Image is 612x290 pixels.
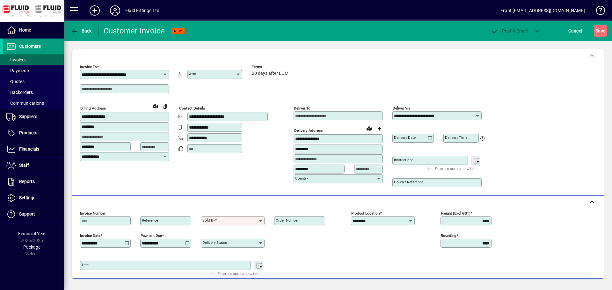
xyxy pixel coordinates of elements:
mat-hint: Use 'Enter' to start a new line [209,270,259,277]
mat-label: Sold by [202,218,215,223]
mat-label: Delivery date [394,135,416,140]
span: Communications [6,101,44,106]
a: Suppliers [3,109,64,125]
span: NEW [174,29,182,33]
mat-label: Instructions [394,158,413,162]
span: Terms [252,65,290,69]
a: Backorders [3,87,64,98]
mat-label: Deliver via [393,106,410,110]
span: ost & Email [491,28,528,33]
a: View on map [150,101,160,111]
mat-label: Attn [189,72,196,76]
a: Staff [3,158,64,173]
span: Back [70,28,92,33]
span: Quotes [6,79,25,84]
span: Suppliers [19,114,37,119]
button: Copy to Delivery address [160,101,171,111]
mat-label: Product location [351,211,380,216]
span: S [595,28,598,33]
span: Invoices [6,57,26,62]
mat-label: Invoice To [80,65,97,69]
div: Customer Invoice [104,26,165,36]
a: Invoices [3,54,64,65]
button: Save [594,25,607,37]
mat-label: Delivery status [202,240,227,245]
span: Payments [6,68,30,73]
span: Staff [19,163,29,168]
span: Settings [19,195,35,200]
a: View on map [364,123,374,133]
button: Post & Email [488,25,531,37]
span: Financial Year [18,231,46,236]
button: Back [69,25,93,37]
span: Backorders [6,90,33,95]
mat-label: Invoice date [80,233,100,238]
mat-label: Deliver To [294,106,310,110]
a: Payments [3,65,64,76]
button: Choose address [374,124,384,134]
mat-label: Invoice number [80,211,106,216]
button: Cancel [567,25,584,37]
a: Settings [3,190,64,206]
span: Customers [19,44,41,49]
mat-label: Freight (excl GST) [441,211,470,216]
a: Communications [3,98,64,109]
button: Profile [105,5,125,16]
mat-hint: Use 'Enter' to start a new line [426,165,477,172]
mat-label: Payment due [141,233,162,238]
a: Products [3,125,64,141]
mat-label: Order number [276,218,299,223]
mat-label: Courier Reference [394,180,423,184]
a: Financials [3,141,64,157]
span: Package [23,244,40,250]
span: Support [19,211,35,216]
span: Home [19,27,31,32]
span: 20 days after EOM [252,71,288,76]
div: Fluid Fittings Ltd [125,5,159,16]
button: Add [84,5,105,16]
mat-label: Rounding [441,233,456,238]
a: Support [3,206,64,222]
a: Reports [3,174,64,190]
a: Quotes [3,76,64,87]
span: Cancel [568,26,582,36]
mat-label: Delivery time [445,135,467,140]
span: Products [19,130,37,135]
app-page-header-button: Back [64,25,99,37]
span: Financials [19,146,39,152]
mat-label: Title [81,263,89,267]
mat-label: Reference [142,218,158,223]
a: Home [3,22,64,38]
mat-label: Country [295,176,308,180]
span: Reports [19,179,35,184]
a: Knowledge Base [591,1,604,22]
div: Front [EMAIL_ADDRESS][DOMAIN_NAME] [500,5,585,16]
span: P [502,28,505,33]
span: ave [595,26,605,36]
